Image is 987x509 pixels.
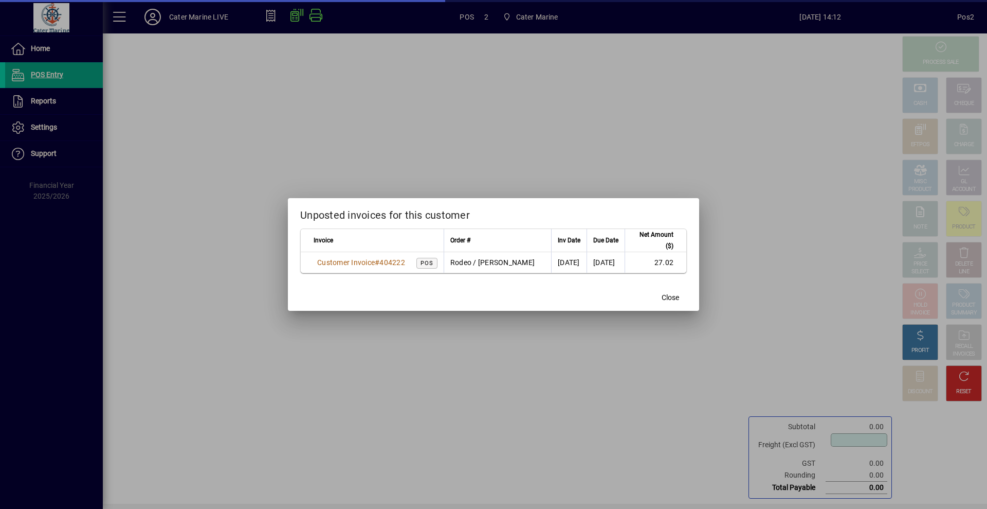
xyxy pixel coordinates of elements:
[587,252,625,273] td: [DATE]
[314,235,333,246] span: Invoice
[288,198,699,228] h2: Unposted invoices for this customer
[421,260,433,267] span: POS
[654,288,687,307] button: Close
[631,229,673,252] span: Net Amount ($)
[450,235,470,246] span: Order #
[317,258,375,267] span: Customer Invoice
[558,235,580,246] span: Inv Date
[625,252,686,273] td: 27.02
[375,258,379,267] span: #
[314,257,409,268] a: Customer Invoice#404222
[551,252,587,273] td: [DATE]
[662,292,679,303] span: Close
[379,258,405,267] span: 404222
[450,258,535,267] span: Rodeo / [PERSON_NAME]
[593,235,618,246] span: Due Date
